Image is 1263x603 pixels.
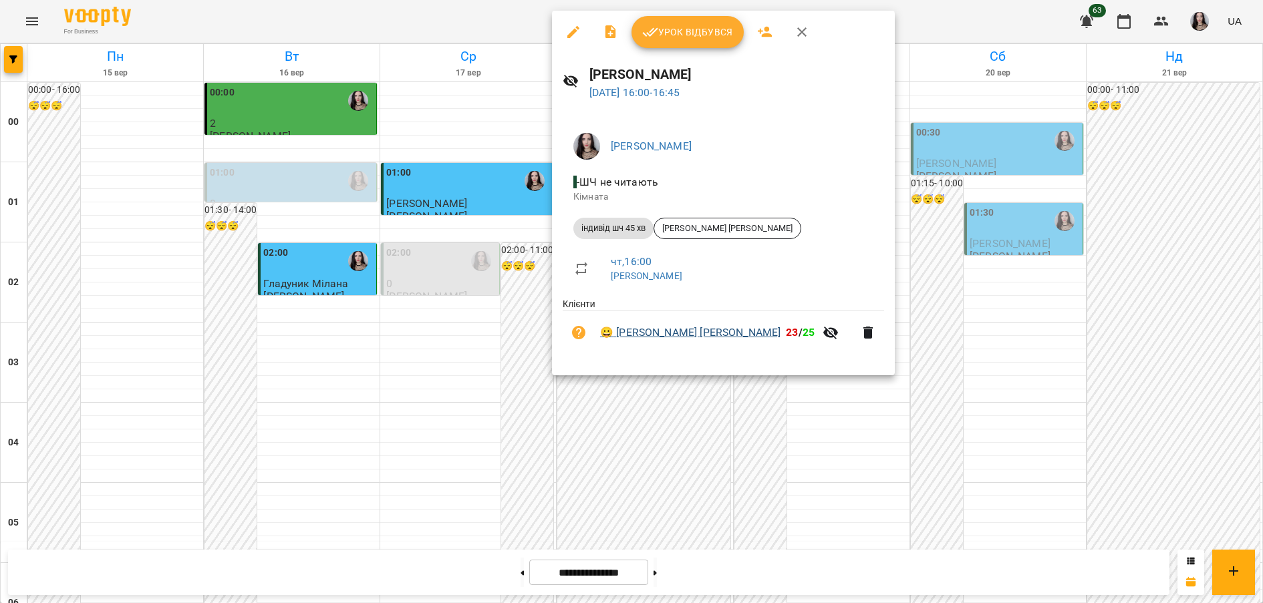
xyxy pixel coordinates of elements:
[573,176,661,188] span: - ШЧ не читають
[589,64,884,85] h6: [PERSON_NAME]
[589,86,680,99] a: [DATE] 16:00-16:45
[786,326,798,339] span: 23
[786,326,815,339] b: /
[573,222,654,234] span: індивід шч 45 хв
[563,297,884,359] ul: Клієнти
[611,140,692,152] a: [PERSON_NAME]
[611,255,652,268] a: чт , 16:00
[600,325,781,341] a: 😀 [PERSON_NAME] [PERSON_NAME]
[654,222,801,234] span: [PERSON_NAME] [PERSON_NAME]
[573,190,873,204] p: Кімната
[642,24,733,40] span: Урок відбувся
[631,16,744,48] button: Урок відбувся
[654,218,801,239] div: [PERSON_NAME] [PERSON_NAME]
[573,133,600,160] img: 23d2127efeede578f11da5c146792859.jpg
[563,317,595,349] button: Візит ще не сплачено. Додати оплату?
[611,270,682,281] a: [PERSON_NAME]
[803,326,815,339] span: 25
